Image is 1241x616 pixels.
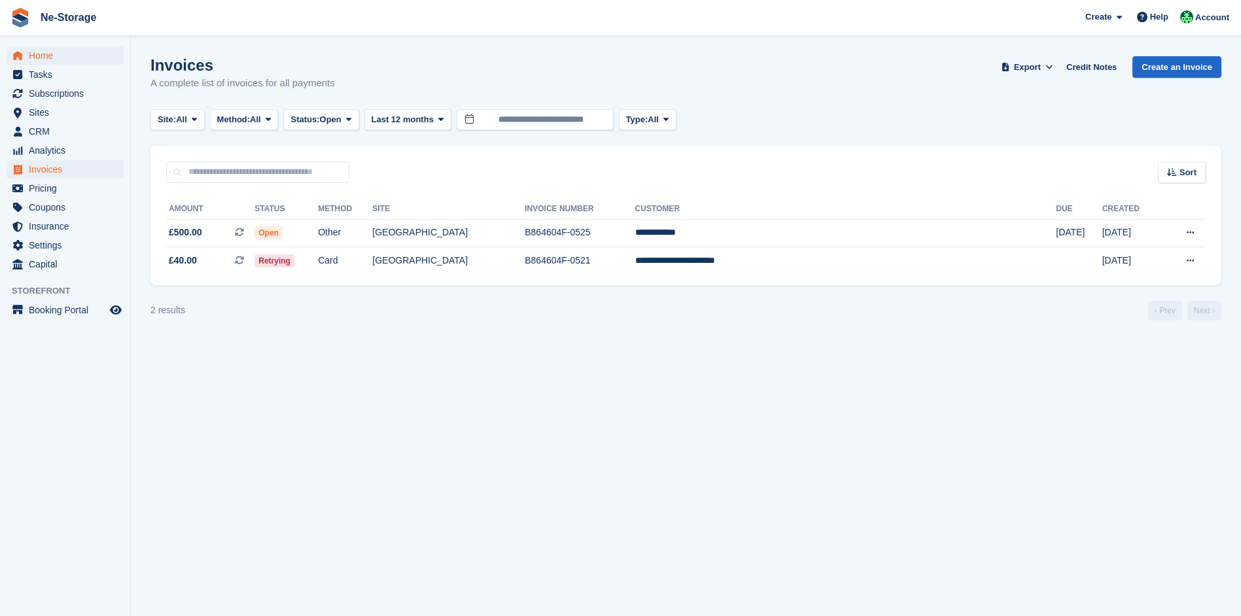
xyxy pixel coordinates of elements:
[1187,301,1221,320] a: Next
[318,247,372,275] td: Card
[648,113,659,126] span: All
[166,199,254,220] th: Amount
[29,198,107,216] span: Coupons
[525,247,635,275] td: B864604F-0521
[29,236,107,254] span: Settings
[250,113,261,126] span: All
[1102,199,1162,220] th: Created
[7,84,124,103] a: menu
[176,113,187,126] span: All
[1056,219,1102,247] td: [DATE]
[158,113,176,126] span: Site:
[254,199,318,220] th: Status
[1145,301,1224,320] nav: Page
[7,46,124,65] a: menu
[7,141,124,160] a: menu
[998,56,1056,78] button: Export
[29,46,107,65] span: Home
[150,76,335,91] p: A complete list of invoices for all payments
[254,226,283,239] span: Open
[318,199,372,220] th: Method
[525,219,635,247] td: B864604F-0525
[635,199,1057,220] th: Customer
[318,219,372,247] td: Other
[29,255,107,273] span: Capital
[7,103,124,122] a: menu
[7,179,124,197] a: menu
[150,56,335,74] h1: Invoices
[7,301,124,319] a: menu
[372,113,434,126] span: Last 12 months
[290,113,319,126] span: Status:
[1085,10,1111,24] span: Create
[169,254,197,267] span: £40.00
[210,109,279,131] button: Method: All
[29,84,107,103] span: Subscriptions
[525,199,635,220] th: Invoice Number
[35,7,101,28] a: Ne-Storage
[1102,247,1162,275] td: [DATE]
[1180,166,1197,179] span: Sort
[29,217,107,235] span: Insurance
[254,254,294,267] span: Retrying
[626,113,648,126] span: Type:
[169,226,202,239] span: £500.00
[1132,56,1221,78] a: Create an Invoice
[29,160,107,179] span: Invoices
[372,219,525,247] td: [GEOGRAPHIC_DATA]
[10,8,30,27] img: stora-icon-8386f47178a22dfd0bd8f6a31ec36ba5ce8667c1dd55bd0f319d3a0aa187defe.svg
[150,303,185,317] div: 2 results
[29,141,107,160] span: Analytics
[7,236,124,254] a: menu
[372,247,525,275] td: [GEOGRAPHIC_DATA]
[12,284,130,298] span: Storefront
[150,109,205,131] button: Site: All
[29,103,107,122] span: Sites
[1102,219,1162,247] td: [DATE]
[7,217,124,235] a: menu
[7,65,124,84] a: menu
[619,109,676,131] button: Type: All
[29,65,107,84] span: Tasks
[1195,11,1229,24] span: Account
[7,160,124,179] a: menu
[1180,10,1193,24] img: Jay Johal
[364,109,451,131] button: Last 12 months
[1056,199,1102,220] th: Due
[1150,10,1168,24] span: Help
[283,109,358,131] button: Status: Open
[108,302,124,318] a: Preview store
[1014,61,1041,74] span: Export
[7,255,124,273] a: menu
[7,198,124,216] a: menu
[1061,56,1122,78] a: Credit Notes
[320,113,341,126] span: Open
[1148,301,1182,320] a: Previous
[7,122,124,141] a: menu
[29,301,107,319] span: Booking Portal
[29,122,107,141] span: CRM
[372,199,525,220] th: Site
[29,179,107,197] span: Pricing
[217,113,251,126] span: Method:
